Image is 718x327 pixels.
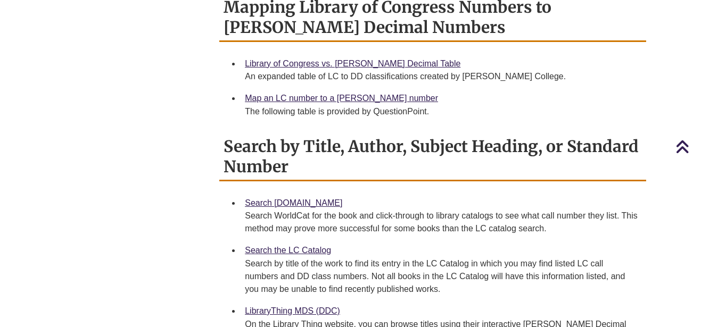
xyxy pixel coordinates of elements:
[245,209,638,235] div: Search WorldCat for the book and click-through to library catalogs to see what call number they l...
[245,246,331,255] a: Search the LC Catalog
[245,70,638,83] div: An expanded table of LC to DD classifications created by [PERSON_NAME] College.
[245,105,638,118] div: The following table is provided by QuestionPoint.
[245,198,342,207] a: Search [DOMAIN_NAME]
[219,133,646,181] h2: Search by Title, Author, Subject Heading, or Standard Number
[675,139,715,154] a: Back to Top
[245,59,460,68] a: Library of Congress vs. [PERSON_NAME] Decimal Table
[245,306,340,315] a: LibraryThing MDS (DDC)
[245,257,638,296] div: Search by title of the work to find its entry in the LC Catalog in which you may find listed LC c...
[245,94,438,103] a: Map an LC number to a [PERSON_NAME] number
